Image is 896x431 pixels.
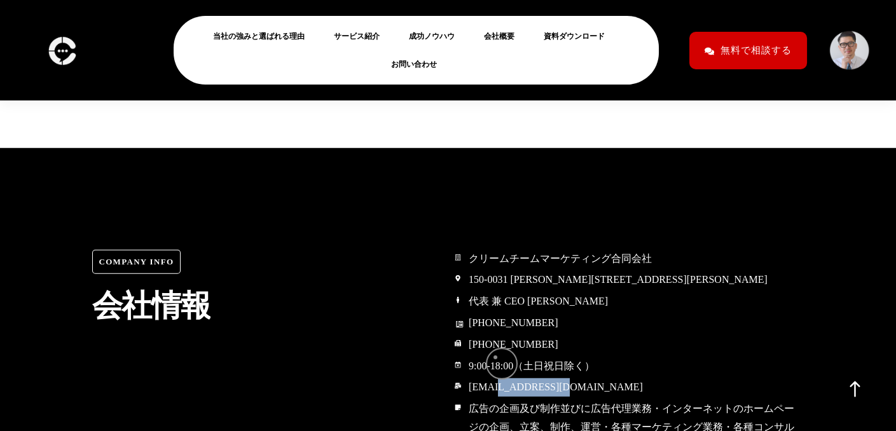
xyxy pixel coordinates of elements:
[334,29,390,44] a: サービス紹介
[92,250,181,274] span: Company Info
[484,29,525,44] a: 会社概要
[465,378,643,397] span: [EMAIL_ADDRESS][DOMAIN_NAME]
[391,57,447,72] a: お問い合わせ
[181,289,210,323] div: 報
[45,44,79,55] a: logo-c
[465,292,608,311] span: 代表 兼 CEO [PERSON_NAME]
[45,32,79,69] img: logo-c
[151,289,181,323] div: 情
[465,271,768,289] span: 150-0031 [PERSON_NAME][STREET_ADDRESS][PERSON_NAME]
[465,357,595,376] span: 9:00-18:00（土日祝日除く）
[465,336,558,354] span: [PHONE_NUMBER]
[689,32,807,69] a: 無料で相談する
[720,39,792,62] span: 無料で相談する
[465,314,558,332] span: [PHONE_NUMBER]
[465,250,652,268] span: クリームチームマーケティング合同会社
[121,289,151,323] div: 社
[409,29,465,44] a: 成功ノウハウ
[544,29,615,44] a: 資料ダウンロード
[213,29,315,44] a: 当社の強みと選ばれる理由
[92,289,122,323] div: 会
